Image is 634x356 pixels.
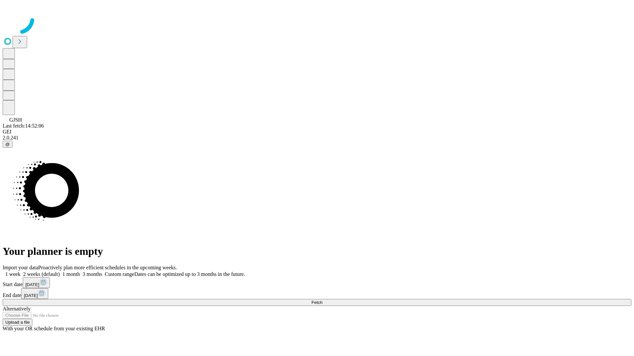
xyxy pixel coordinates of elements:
[23,271,60,277] span: 2 weeks (default)
[105,271,134,277] span: Custom range
[23,277,50,288] button: [DATE]
[21,288,48,299] button: [DATE]
[5,142,10,147] span: @
[3,277,631,288] div: Start date
[83,271,102,277] span: 3 months
[3,299,631,306] button: Fetch
[3,245,631,257] h1: Your planner is empty
[62,271,80,277] span: 1 month
[3,326,105,331] span: With your OR schedule from your existing EHR
[134,271,245,277] span: Dates can be optimized up to 3 months in the future.
[5,271,20,277] span: 1 week
[3,123,44,129] span: Last fetch: 14:52:06
[3,265,38,270] span: Import your data
[38,265,177,270] span: Proactively plan more efficient schedules in the upcoming weeks.
[3,129,631,135] div: GEI
[3,135,631,141] div: 2.0.241
[311,300,322,305] span: Fetch
[3,306,30,311] span: Alternatively
[3,319,32,326] button: Upload a file
[24,293,38,298] span: [DATE]
[25,282,39,287] span: [DATE]
[3,288,631,299] div: End date
[3,141,13,148] button: @
[9,117,22,123] span: GJSH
